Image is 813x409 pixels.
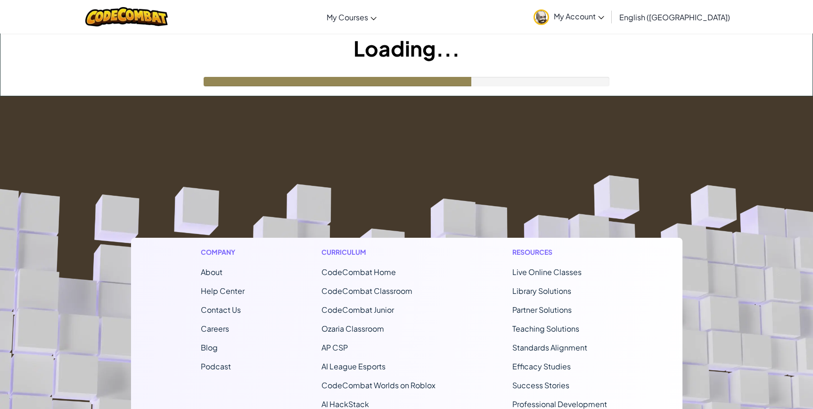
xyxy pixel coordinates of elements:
[321,342,348,352] a: AP CSP
[0,33,813,63] h1: Loading...
[201,286,245,296] a: Help Center
[201,342,218,352] a: Blog
[512,342,587,352] a: Standards Alignment
[322,4,381,30] a: My Courses
[321,305,394,315] a: CodeCombat Junior
[201,305,241,315] span: Contact Us
[512,399,607,409] a: Professional Development
[201,361,231,371] a: Podcast
[512,267,582,277] a: Live Online Classes
[201,267,222,277] a: About
[321,324,384,334] a: Ozaria Classroom
[512,361,571,371] a: Efficacy Studies
[615,4,735,30] a: English ([GEOGRAPHIC_DATA])
[512,247,613,257] h1: Resources
[529,2,609,32] a: My Account
[321,380,435,390] a: CodeCombat Worlds on Roblox
[512,286,571,296] a: Library Solutions
[534,9,549,25] img: avatar
[321,267,396,277] span: CodeCombat Home
[619,12,730,22] span: English ([GEOGRAPHIC_DATA])
[327,12,368,22] span: My Courses
[321,286,412,296] a: CodeCombat Classroom
[554,11,604,21] span: My Account
[321,361,386,371] a: AI League Esports
[321,399,369,409] a: AI HackStack
[512,380,569,390] a: Success Stories
[201,324,229,334] a: Careers
[201,247,245,257] h1: Company
[512,324,579,334] a: Teaching Solutions
[512,305,572,315] a: Partner Solutions
[85,7,168,26] img: CodeCombat logo
[321,247,435,257] h1: Curriculum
